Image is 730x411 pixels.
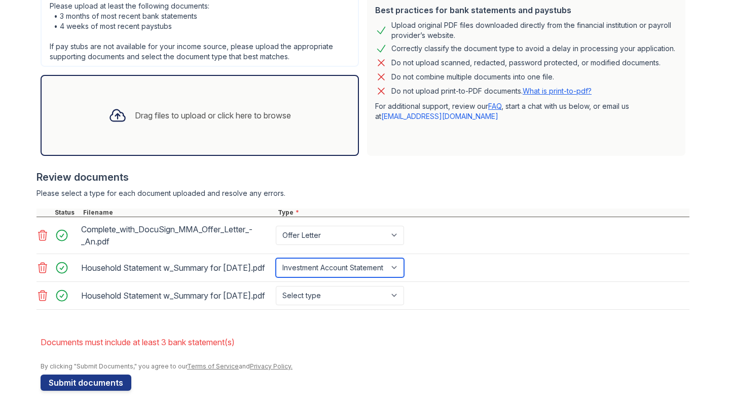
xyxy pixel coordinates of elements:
a: Privacy Policy. [250,362,293,370]
button: Submit documents [41,375,131,391]
div: Status [53,209,81,217]
p: For additional support, review our , start a chat with us below, or email us at [375,101,677,121]
div: Please select a type for each document uploaded and resolve any errors. [36,188,689,198]
a: Terms of Service [187,362,239,370]
div: Best practices for bank statements and paystubs [375,4,677,16]
a: FAQ [488,102,501,110]
div: By clicking "Submit Documents," you agree to our and [41,362,689,371]
div: Do not upload scanned, redacted, password protected, or modified documents. [391,57,661,69]
div: Filename [81,209,276,217]
div: Do not combine multiple documents into one file. [391,71,554,83]
div: Household Statement w_Summary for [DATE].pdf [81,287,272,304]
div: Review documents [36,170,689,184]
div: Complete_with_DocuSign_MMA_Offer_Letter_-_An.pdf [81,221,272,250]
li: Documents must include at least 3 bank statement(s) [41,332,689,352]
div: Household Statement w_Summary for [DATE].pdf [81,260,272,276]
p: Do not upload print-to-PDF documents. [391,86,592,96]
div: Correctly classify the document type to avoid a delay in processing your application. [391,43,675,55]
div: Drag files to upload or click here to browse [135,109,291,121]
a: What is print-to-pdf? [523,87,592,95]
a: [EMAIL_ADDRESS][DOMAIN_NAME] [381,112,498,120]
div: Upload original PDF files downloaded directly from the financial institution or payroll provider’... [391,20,677,40]
div: Type [276,209,689,217]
